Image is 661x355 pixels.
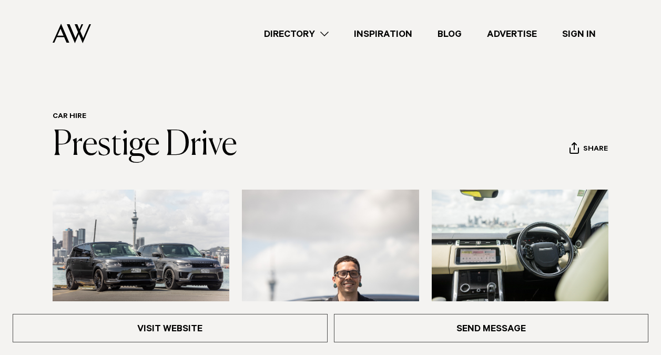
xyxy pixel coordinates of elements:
[341,27,425,41] a: Inspiration
[474,27,550,41] a: Advertise
[425,27,474,41] a: Blog
[251,27,341,41] a: Directory
[53,113,86,121] a: Car Hire
[569,142,608,157] button: Share
[334,314,649,342] a: Send Message
[550,27,608,41] a: Sign In
[53,24,91,43] img: Auckland Weddings Logo
[583,145,608,155] span: Share
[13,314,328,342] a: Visit Website
[53,129,237,162] a: Prestige Drive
